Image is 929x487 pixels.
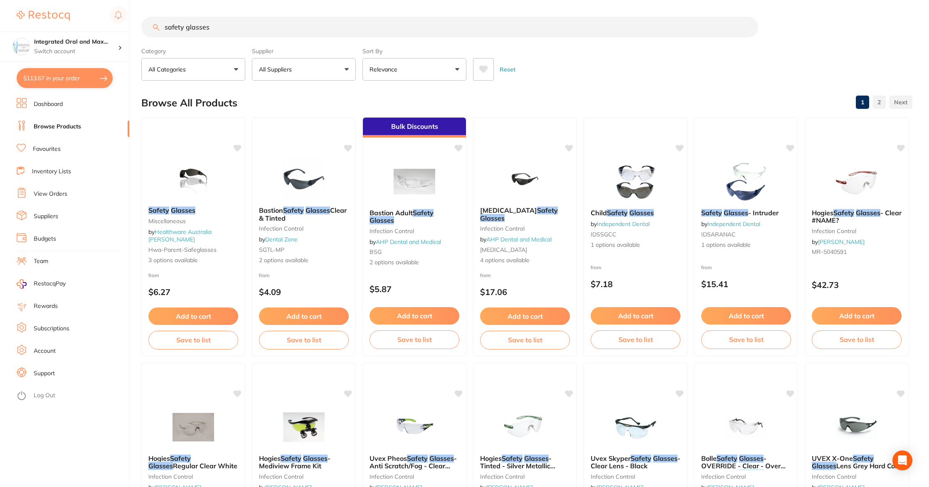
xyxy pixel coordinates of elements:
span: Clear & Tinted [259,206,347,222]
small: infection control [701,473,791,480]
em: Glasses [429,454,454,462]
small: infection control [148,473,238,480]
b: Uvex Skyper Safety Glasses - Clear Lens - Black [591,455,680,470]
em: Safety [701,209,722,217]
small: infection control [370,473,459,480]
em: Glasses [306,206,330,214]
b: Hogies Safety Glasses Regular Clear White [148,455,238,470]
span: Uvex Skyper [591,454,631,462]
span: UVEX X-One [812,454,853,462]
button: Add to cart [701,307,791,325]
b: Bastion Adult Safety Glasses [370,209,459,224]
em: Safety [717,454,737,462]
a: Account [34,347,56,355]
em: Glasses [724,209,748,217]
span: - Mediview Frame Kit [259,454,330,470]
em: Safety [170,454,191,462]
span: by [370,238,441,246]
span: by [148,228,212,243]
em: Safety [283,206,304,214]
a: Budgets [34,235,56,243]
img: Bolle Safety Glasses - OVERRIDE - Clear - Over Prescription Glasses - Adjustable Arm [719,406,773,448]
b: Child Safety Glasses [591,209,680,216]
img: Child Safety Glasses [609,161,663,202]
small: infection control [480,473,570,480]
em: Safety [833,209,854,217]
span: by [701,220,760,228]
a: Suppliers [34,212,58,221]
p: $15.41 [701,279,791,289]
h2: Browse All Products [141,97,237,109]
a: AHP Dental and Medical [486,236,552,243]
button: Save to list [701,330,791,349]
img: Safety Glasses [166,158,220,200]
em: Glasses [303,454,328,462]
span: Lens Grey Hard Coat Grey Frame [812,462,902,477]
em: Glasses [480,214,505,222]
img: Uvex Skyper Safety Glasses - Clear Lens - Black [609,406,663,448]
span: from [259,272,270,278]
span: - Clear #NAME? [812,209,902,224]
span: by [259,236,298,243]
small: infection control [480,225,570,232]
a: Favourites [33,145,61,153]
button: Reset [497,58,518,81]
p: All Categories [148,65,189,74]
label: Sort By [362,47,466,55]
span: 4 options available [480,256,570,265]
em: Glasses [653,454,678,462]
a: Subscriptions [34,325,69,333]
img: Bastion Adult Safety Glasses [387,161,441,202]
p: $17.06 [480,287,570,297]
button: Add to cart [480,307,570,325]
a: Log Out [34,391,55,400]
span: - Tinted - Silver Metallic Frames [480,454,555,478]
span: Regular Clear White [173,462,237,470]
span: from [148,272,159,278]
p: Switch account [34,47,118,56]
img: Hogies Safety Glasses - Clear #NAME? [830,161,884,202]
span: 2 options available [370,258,459,267]
b: Bolle Safety Glasses - OVERRIDE - Clear - Over Prescription Glasses - Adjustable Arm [701,455,791,470]
label: Supplier [252,47,356,55]
span: Uvex Pheos [370,454,407,462]
img: Restocq Logo [17,11,70,21]
em: Safety [502,454,522,462]
span: BSG [370,248,382,256]
b: Safety Glasses - Intruder [701,209,791,216]
button: All Categories [141,58,245,81]
a: [PERSON_NAME] [818,238,865,246]
span: SGTL-MP [259,246,284,253]
button: All Suppliers [252,58,356,81]
h4: Integrated Oral and Maxillofacial Surgery [34,38,118,46]
span: - Intruder [748,209,779,217]
a: Independent Dental [707,220,760,228]
a: 1 [856,94,869,111]
b: UVEX X-One Safety Glasses Lens Grey Hard Coat Grey Frame [812,455,902,470]
p: Relevance [370,65,401,74]
img: Hogies Safety Glasses - Mediview Frame Kit [277,406,331,448]
small: infection control [591,473,680,480]
em: Glasses [856,209,880,217]
small: infection control [812,228,902,234]
b: Hogies Safety Glasses - Mediview Frame Kit [259,455,349,470]
span: 3 options available [148,256,238,265]
img: Bastion Safety Glasses Clear & Tinted [277,158,331,200]
a: Team [34,257,48,266]
em: Glasses [812,462,836,470]
span: - Clear Lens - Black [591,454,680,470]
em: Glasses [524,454,549,462]
span: Bastion Adult [370,209,413,217]
a: Support [34,369,55,378]
span: by [480,236,552,243]
span: - OVERRIDE - Clear - Over Prescription [701,454,786,478]
span: 2 options available [259,256,349,265]
span: Child [591,209,607,217]
b: Hogies Safety Glasses - Clear #NAME? [812,209,902,224]
button: $113.67 in your order [17,68,113,88]
span: Bastion [259,206,283,214]
button: Add to cart [591,307,680,325]
em: Glasses [148,462,173,470]
span: 1 options available [591,241,680,249]
p: $6.27 [148,287,238,297]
